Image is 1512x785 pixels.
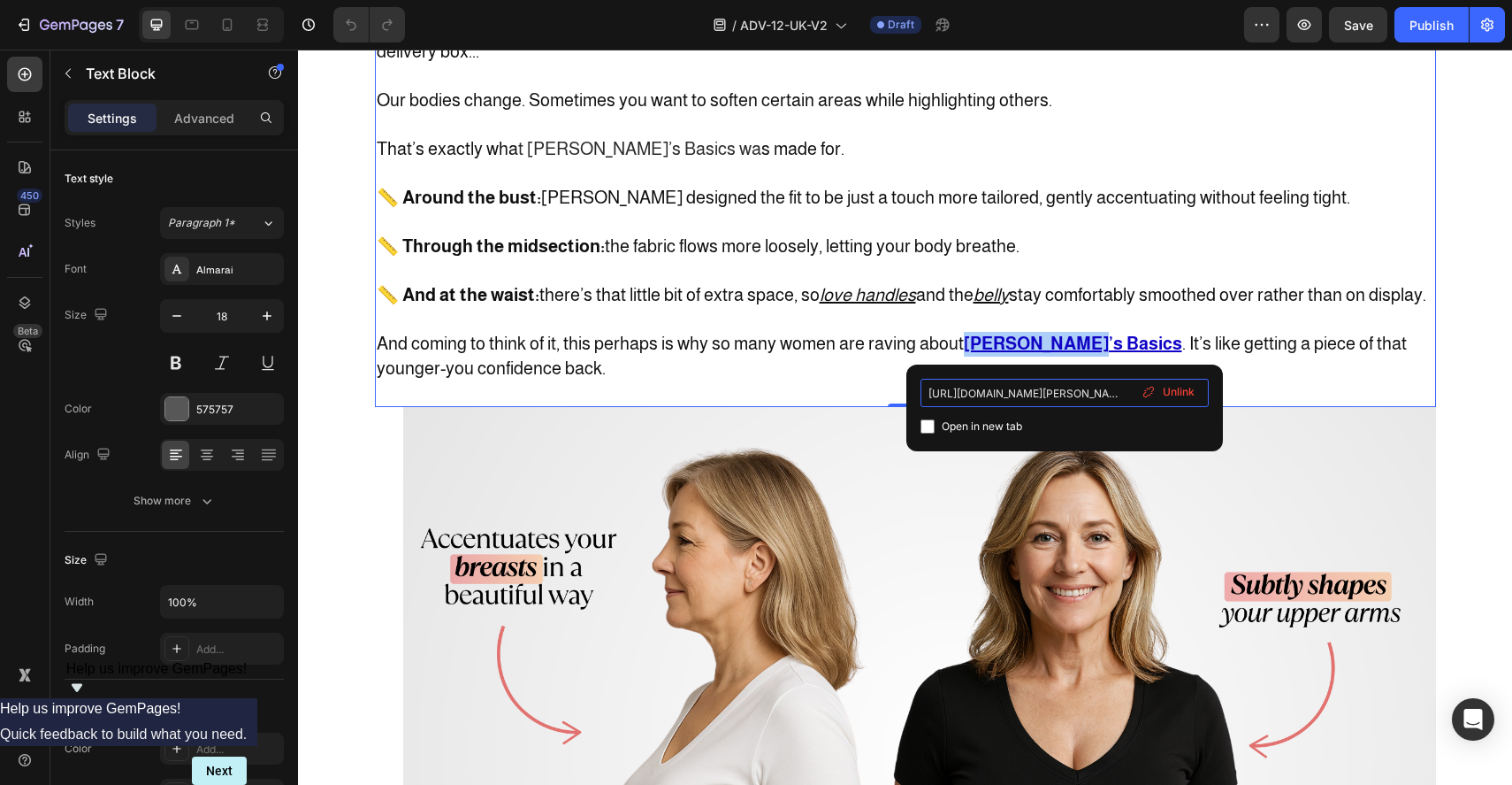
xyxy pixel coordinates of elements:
[298,50,1512,785] iframe: Design area
[79,138,1052,158] span: [PERSON_NAME] designed the fit to be just a touch more tailored, gently accentuating without feel...
[7,7,132,42] button: 7
[522,235,618,255] u: love handles
[1163,384,1195,400] span: Unlink
[168,215,235,231] span: Paragraph 1*
[79,41,754,60] span: Our bodies change. Sometimes you want to soften certain areas while highlighting others.
[79,89,220,109] span: That’s exactly wha
[333,7,405,42] div: Undo/Redo
[196,642,279,658] div: Add...
[79,235,1128,255] span: there’s that little bit of extra space, so and the stay comfortably smoothed over rather than on ...
[88,109,137,127] p: Settings
[1409,16,1454,35] div: Publish
[666,284,884,304] u: [PERSON_NAME]’s Basics
[676,235,711,255] u: belly
[196,262,279,278] div: Almarai
[732,16,737,35] span: /
[65,401,92,417] div: Color
[1394,7,1469,42] button: Publish
[1452,698,1494,741] div: Open Intercom Messenger
[1344,18,1373,33] span: Save
[65,594,94,610] div: Width
[13,324,42,338] div: Beta
[65,485,284,517] button: Show more
[942,416,1022,437] span: Open in new tab
[1329,7,1387,42] button: Save
[463,89,546,109] span: s made for.
[134,492,216,510] div: Show more
[65,304,111,327] div: Size
[174,109,234,127] p: Advanced
[86,63,236,84] p: Text Block
[65,261,87,277] div: Font
[65,641,105,657] div: Padding
[66,661,248,676] span: Help us improve GemPages!
[888,17,914,33] span: Draft
[79,284,1109,328] span: . It’s like getting a piece of that younger-you confidence back.
[79,187,307,206] strong: 📏 Through the midsection:
[79,138,243,158] strong: 📏 Around the bust:
[740,16,828,35] span: ADV-12-UK-V2
[220,89,463,109] span: t [PERSON_NAME]’s Basics wa
[79,235,241,255] strong: 📏 And at the waist:
[65,549,111,573] div: Size
[116,14,124,35] p: 7
[66,661,248,698] button: Show survey - Help us improve GemPages!
[79,187,722,206] span: the fabric flows more loosely, letting your body breathe.
[65,215,95,231] div: Styles
[666,286,884,304] a: [PERSON_NAME]’s Basics
[17,189,42,203] div: 450
[65,171,113,187] div: Text style
[196,402,279,418] div: 575757
[160,207,284,239] button: Paragraph 1*
[920,379,1209,407] input: Paste link here
[161,586,283,618] input: Auto
[65,443,114,467] div: Align
[79,284,666,304] span: And coming to think of it, this perhaps is why so many women are raving about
